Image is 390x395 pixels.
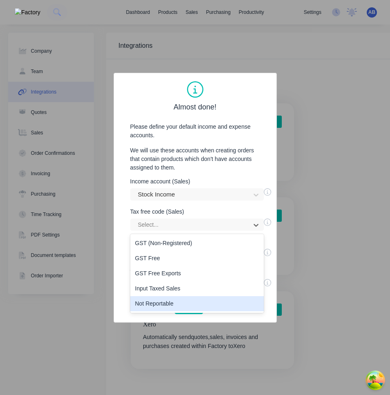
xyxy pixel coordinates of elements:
[15,8,40,17] img: Factory
[130,296,264,311] div: Not Reportable
[130,251,264,266] div: GST Free
[130,179,271,184] div: Income account (Sales)
[130,236,264,251] div: GST (Non-Registered)
[130,209,271,214] div: Tax free code (Sales)
[367,372,383,388] button: Open Tanstack query devtools
[130,266,264,281] div: GST Free Exports
[130,281,264,296] div: Input Taxed Sales
[122,123,268,140] p: Please define your default income and expense accounts.
[174,102,216,113] span: Almost done!
[122,146,268,172] p: We will use these accounts when creating orders that contain products which don't have accounts a...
